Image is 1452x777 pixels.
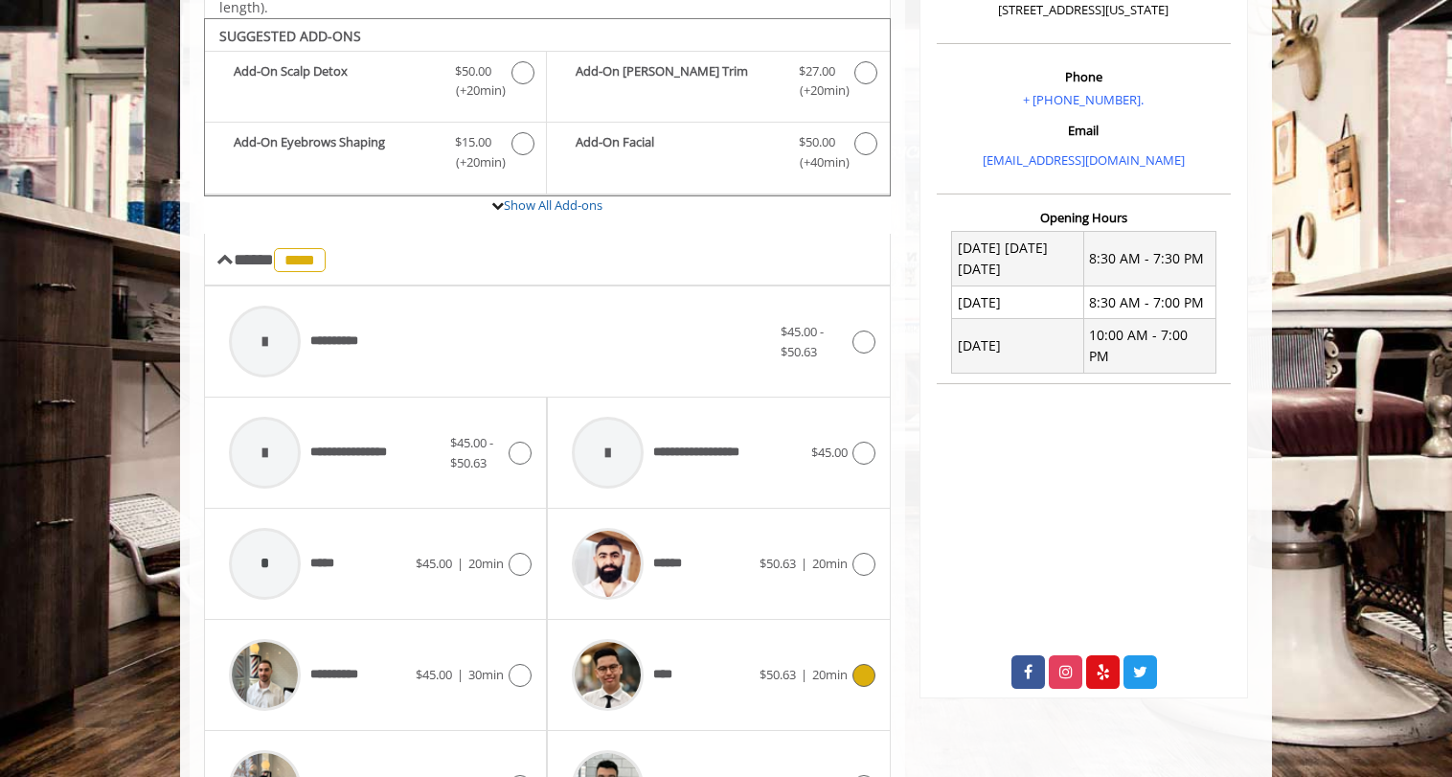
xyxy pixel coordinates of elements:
h3: Opening Hours [937,211,1231,224]
span: | [457,555,464,572]
span: | [801,666,807,683]
span: $50.63 [760,555,796,572]
label: Add-On Beard Trim [556,61,879,106]
td: 8:30 AM - 7:30 PM [1083,232,1215,286]
a: Show All Add-ons [504,196,602,214]
span: (+40min ) [788,152,845,172]
a: + [PHONE_NUMBER]. [1023,91,1144,108]
label: Add-On Eyebrows Shaping [215,132,536,177]
span: $27.00 [799,61,835,81]
span: (+20min ) [445,152,502,172]
span: $45.00 - $50.63 [781,323,824,360]
h3: Email [942,124,1226,137]
b: SUGGESTED ADD-ONS [219,27,361,45]
div: The Made Man Haircut Add-onS [204,18,891,196]
b: Add-On Facial [576,132,779,172]
td: 8:30 AM - 7:00 PM [1083,286,1215,319]
span: $50.63 [760,666,796,683]
span: 20min [468,555,504,572]
b: Add-On Eyebrows Shaping [234,132,436,172]
label: Add-On Scalp Detox [215,61,536,106]
span: 30min [468,666,504,683]
span: $45.00 [416,555,452,572]
h3: Phone [942,70,1226,83]
span: 20min [812,555,848,572]
a: [EMAIL_ADDRESS][DOMAIN_NAME] [983,151,1185,169]
td: [DATE] [952,286,1084,319]
span: | [457,666,464,683]
td: [DATE] [952,319,1084,374]
span: $45.00 - $50.63 [450,434,493,471]
b: Add-On [PERSON_NAME] Trim [576,61,779,102]
td: [DATE] [DATE] [DATE] [952,232,1084,286]
span: $15.00 [455,132,491,152]
span: $50.00 [455,61,491,81]
span: $50.00 [799,132,835,152]
span: 20min [812,666,848,683]
td: 10:00 AM - 7:00 PM [1083,319,1215,374]
label: Add-On Facial [556,132,879,177]
span: | [801,555,807,572]
b: Add-On Scalp Detox [234,61,436,102]
span: (+20min ) [445,80,502,101]
span: $45.00 [811,444,848,461]
span: $45.00 [416,666,452,683]
span: (+20min ) [788,80,845,101]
